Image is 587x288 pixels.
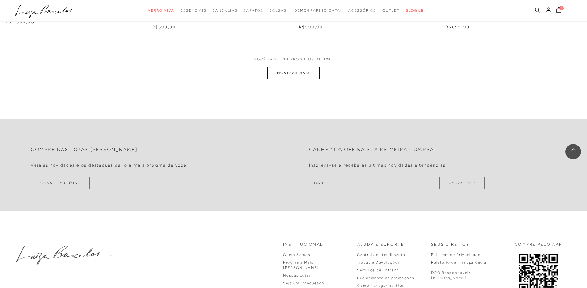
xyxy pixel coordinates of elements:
img: luiza-barcelos.png [15,246,112,265]
a: noSubCategoriesText [348,5,376,16]
p: Seus Direitos [431,241,469,248]
button: 0 [555,7,563,15]
span: R$599,90 [299,24,323,29]
a: noSubCategoriesText [243,5,263,16]
a: noSubCategoriesText [213,5,237,16]
a: Consultar Lojas [31,177,90,189]
h4: Inscreva-se e receba as últimas novidades e tendências. [309,163,447,168]
a: Relatório de Transparência [431,260,487,265]
a: Políticas de Privacidade [431,253,480,257]
span: 0 [559,6,564,10]
a: noSubCategoriesText [292,5,342,16]
a: noSubCategoriesText [148,5,174,16]
span: R$1.399,90 [6,19,35,24]
a: Seja um Franqueado [283,281,324,285]
a: Programa Mais [PERSON_NAME] [283,260,319,270]
span: 24 [283,57,289,61]
p: Ajuda e Suporte [357,241,404,248]
a: Como Navegar no Site [357,283,403,288]
span: Verão Viva [148,8,174,13]
a: BLOG LB [406,5,424,16]
p: Institucional [283,241,323,248]
a: noSubCategoriesText [181,5,206,16]
h4: Veja as novidades e os destaques da loja mais próxima de você. [31,163,188,168]
span: R$599,90 [152,24,176,29]
span: Bolsas [269,8,287,13]
h2: Compre nas lojas [PERSON_NAME] [31,147,138,153]
a: Quem Somos [283,253,311,257]
a: Central de atendimento [357,253,406,257]
a: Nossas Lojas [283,273,311,278]
a: Serviços de Entrega [357,268,399,272]
span: Essenciais [181,8,206,13]
p: COMPRE PELO APP [515,241,562,248]
button: Cadastrar [439,177,484,189]
span: 579 [323,57,332,61]
a: noSubCategoriesText [382,5,400,16]
a: Trocas e Devoluções [357,260,400,265]
input: E-mail [309,177,436,189]
span: Sapatos [243,8,263,13]
span: Outlet [382,8,400,13]
p: DPO Responsável: [PERSON_NAME] [431,270,471,281]
button: MOSTRAR MAIS [267,67,319,79]
span: VOCÊ JÁ VIU PRODUTOS DE [254,57,333,61]
a: noSubCategoriesText [269,5,287,16]
span: Acessórios [348,8,376,13]
span: BLOG LB [406,8,424,13]
span: [DEMOGRAPHIC_DATA] [292,8,342,13]
h2: Ganhe 10% off na sua primeira compra [309,147,434,153]
span: R$699,90 [446,24,470,29]
span: Sandálias [213,8,237,13]
a: Regulamento de promoções [357,276,414,280]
